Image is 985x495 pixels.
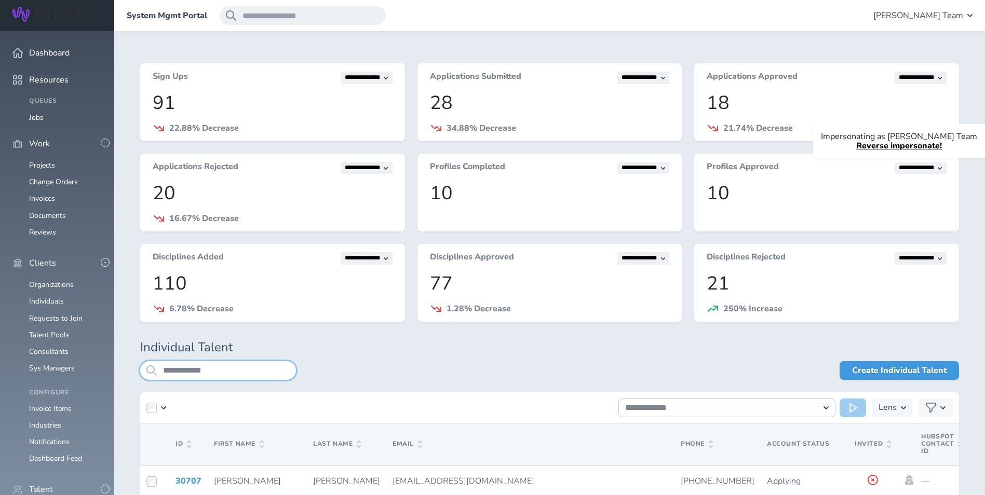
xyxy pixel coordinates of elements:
p: 77 [430,273,670,294]
h4: Queues [29,98,102,105]
p: 10 [707,183,947,204]
a: Organizations [29,280,74,290]
a: Notifications [29,437,70,447]
p: 110 [153,273,393,294]
a: Jobs [29,113,44,122]
a: 30707 [176,475,201,487]
span: [PERSON_NAME] Team [873,11,963,20]
span: 21.74% Decrease [723,122,793,134]
h3: Profiles Completed [430,162,505,174]
button: Lens [872,398,912,417]
h3: Applications Rejected [153,162,238,174]
button: [PERSON_NAME] Team [873,6,973,25]
span: Resources [29,75,69,85]
span: Applying [767,475,801,487]
span: 250% Increase [723,303,782,314]
a: Talent Pools [29,330,70,340]
a: Industries [29,420,61,430]
p: — [921,476,962,486]
span: Dashboard [29,48,70,58]
a: Requests to Join [29,313,83,323]
span: Work [29,139,50,148]
h3: Applications Approved [707,72,798,84]
a: Projects [29,160,55,170]
h3: Sign Ups [153,72,188,84]
span: ID [176,441,191,448]
span: 1.28% Decrease [447,303,511,314]
span: 34.88% Decrease [447,122,516,134]
a: Individuals [29,296,64,306]
h3: Lens [879,398,897,417]
span: [PERSON_NAME] [313,475,380,487]
span: Email [393,441,422,448]
a: Impersonate [903,475,915,485]
h3: Disciplines Approved [430,252,514,265]
span: Account Status [767,439,829,448]
a: Sys Managers [29,363,75,373]
p: 18 [707,92,947,114]
a: Create Individual Talent [840,361,959,380]
button: - [101,485,110,493]
a: System Mgmt Portal [127,11,207,20]
span: Hubspot Contact Id [921,433,962,455]
span: [PHONE_NUMBER] [681,475,754,487]
a: Dashboard Feed [29,453,82,463]
p: 20 [153,183,393,204]
img: Wripple [12,7,90,22]
a: Change Orders [29,177,78,187]
button: - [101,258,110,267]
span: Phone [681,441,713,448]
p: 91 [153,92,393,114]
h3: Disciplines Rejected [707,252,786,265]
span: 6.78% Decrease [169,303,234,314]
button: Run Action [840,398,866,417]
span: Last Name [313,441,361,448]
span: [EMAIL_ADDRESS][DOMAIN_NAME] [393,475,534,487]
p: Impersonating as [PERSON_NAME] Team [821,132,977,141]
span: Talent [29,485,53,494]
h4: Configure [29,389,102,396]
a: Reverse impersonate! [856,140,942,152]
span: Clients [29,258,56,268]
a: Invoices [29,194,55,203]
span: [PERSON_NAME] [214,475,281,487]
p: 10 [430,183,670,204]
a: Documents [29,211,66,221]
h3: Disciplines Added [153,252,224,265]
p: 21 [707,273,947,294]
h3: Profiles Approved [707,162,779,174]
h3: Applications Submitted [430,72,521,84]
p: 28 [430,92,670,114]
span: 16.67% Decrease [169,213,239,224]
a: Invoice Items [29,404,72,414]
span: First Name [214,441,264,448]
h1: Individual Talent [140,340,959,355]
span: Invited [855,441,891,448]
button: - [101,139,110,147]
span: 22.88% Decrease [169,122,239,134]
a: Reviews [29,227,56,237]
a: Consultants [29,347,69,356]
